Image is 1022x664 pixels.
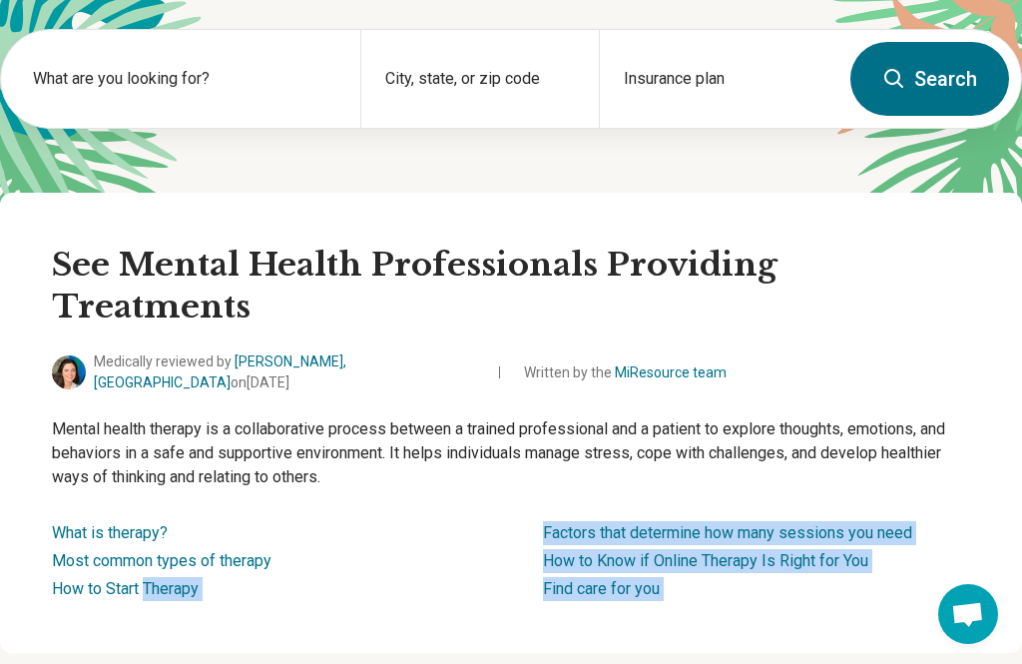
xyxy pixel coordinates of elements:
span: on [DATE] [231,374,289,390]
a: Most common types of therapy [52,551,271,570]
a: Find care for you [543,579,660,598]
a: MiResource team [615,364,727,380]
label: What are you looking for? [33,67,336,91]
h2: See Mental Health Professionals Providing Treatments [52,245,970,328]
button: Search [850,42,1009,116]
a: What is therapy? [52,523,168,542]
p: Mental health therapy is a collaborative process between a trained professional and a patient to ... [52,417,970,489]
span: Written by the [524,362,727,383]
a: How to Start Therapy [52,579,199,598]
span: Medically reviewed by [94,351,479,393]
div: Open chat [938,584,998,644]
a: Factors that determine how many sessions you need [543,523,912,542]
a: How to Know if Online Therapy Is Right for You [543,551,868,570]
